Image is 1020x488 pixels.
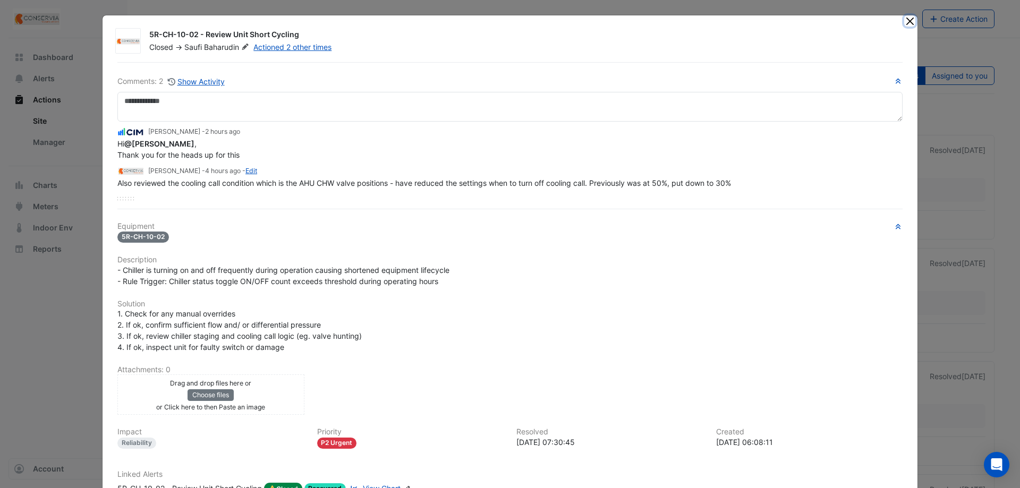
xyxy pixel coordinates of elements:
[317,438,357,449] div: P2 Urgent
[516,436,703,448] div: [DATE] 07:30:45
[253,42,331,52] a: Actioned 2 other times
[170,379,251,387] small: Drag and drop files here or
[188,389,234,401] button: Choose files
[205,127,240,135] span: 2025-09-16 10:03:09
[716,427,903,436] h6: Created
[245,167,257,175] a: Edit
[117,438,156,449] div: Reliability
[117,470,903,479] h6: Linked Alerts
[117,139,240,159] span: Hi , Thank you for the heads up for this
[148,127,240,136] small: [PERSON_NAME] -
[117,75,225,88] div: Comments: 2
[124,139,194,148] span: s.baharudin@conservia.com [Conservia]
[117,232,169,243] span: 5R-CH-10-02
[117,255,903,264] h6: Description
[156,403,265,411] small: or Click here to then Paste an image
[117,365,903,374] h6: Attachments: 0
[149,42,173,52] span: Closed
[117,222,903,231] h6: Equipment
[317,427,504,436] h6: Priority
[984,452,1009,477] div: Open Intercom Messenger
[904,15,915,27] button: Close
[204,42,251,53] span: Baharudin
[117,299,903,309] h6: Solution
[116,36,140,47] img: Conservia
[205,167,241,175] span: 2025-09-16 07:30:44
[117,126,144,138] img: CIM
[184,42,202,52] span: Saufi
[149,29,892,42] div: 5R-CH-10-02 - Review Unit Short Cycling
[117,427,304,436] h6: Impact
[516,427,703,436] h6: Resolved
[175,42,182,52] span: ->
[117,178,731,187] span: Also reviewed the cooling call condition which is the AHU CHW valve positions - have reduced the ...
[117,165,144,177] img: Conservia
[167,75,225,88] button: Show Activity
[148,166,257,176] small: [PERSON_NAME] - -
[117,309,362,352] span: 1. Check for any manual overrides 2. If ok, confirm sufficient flow and/ or differential pressure...
[117,266,449,286] span: - Chiller is turning on and off frequently during operation causing shortened equipment lifecycle...
[716,436,903,448] div: [DATE] 06:08:11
